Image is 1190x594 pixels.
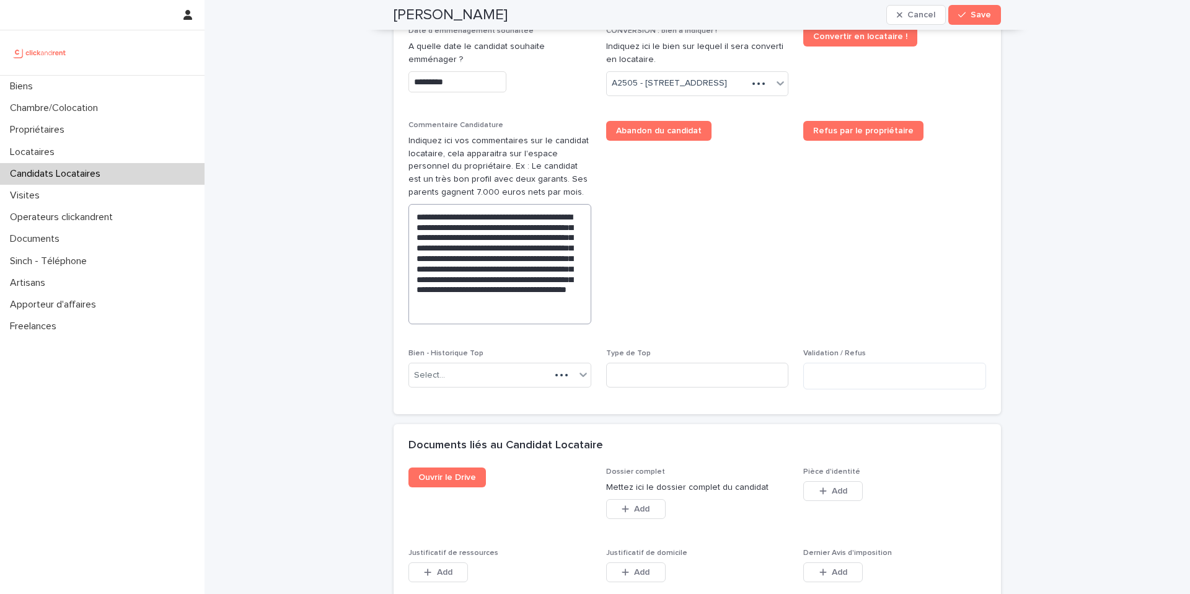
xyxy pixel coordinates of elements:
span: Commentaire Candidature [408,122,503,129]
p: Visites [5,190,50,202]
span: Pièce d'identité [803,468,860,476]
p: Chambre/Colocation [5,102,108,114]
button: Add [606,562,666,582]
span: Dossier complet [606,468,665,476]
p: Artisans [5,277,55,289]
img: UCB0brd3T0yccxBKYDjQ [10,40,70,65]
span: Justificatif de domicile [606,549,687,557]
span: CONVERSION : bien à indiquer ! [606,27,717,35]
button: Add [803,562,863,582]
p: A quelle date le candidat souhaite emménager ? [408,40,591,66]
span: Ouvrir le Drive [418,473,476,482]
a: Abandon du candidat [606,121,712,141]
p: Locataires [5,146,64,158]
h2: Documents liés au Candidat Locataire [408,439,603,453]
p: Indiquez ici vos commentaires sur le candidat locataire, cela apparaitra sur l'espace personnel d... [408,135,591,199]
span: Justificatif de ressources [408,549,498,557]
p: Freelances [5,321,66,332]
button: Add [803,481,863,501]
p: Apporteur d'affaires [5,299,106,311]
span: Date d'emménagement souhaitée [408,27,534,35]
span: Add [437,568,452,577]
span: Add [634,568,650,577]
p: Propriétaires [5,124,74,136]
span: Add [634,505,650,513]
span: Validation / Refus [803,350,866,357]
span: Bien - Historique Top [408,350,483,357]
span: Abandon du candidat [616,126,702,135]
button: Cancel [886,5,946,25]
div: Select... [414,369,445,382]
p: Documents [5,233,69,245]
span: Cancel [907,11,935,19]
p: Mettez ici le dossier complet du candidat [606,481,789,494]
a: Refus par le propriétaire [803,121,923,141]
span: Dernier Avis d'imposition [803,549,892,557]
span: A2505 - [STREET_ADDRESS] [612,77,727,90]
p: Sinch - Téléphone [5,255,97,267]
h2: [PERSON_NAME] [394,6,508,24]
p: Operateurs clickandrent [5,211,123,223]
p: Indiquez ici le bien sur lequel il sera converti en locataire. [606,40,789,66]
span: Type de Top [606,350,651,357]
span: Save [971,11,991,19]
button: Save [948,5,1001,25]
button: Add [606,499,666,519]
span: Add [832,568,847,577]
a: Convertir en locataire ! [803,27,917,47]
p: Biens [5,81,43,92]
a: Ouvrir le Drive [408,468,486,487]
span: Convertir en locataire ! [813,32,907,41]
span: Add [832,487,847,495]
span: Refus par le propriétaire [813,126,914,135]
p: Candidats Locataires [5,168,110,180]
button: Add [408,562,468,582]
